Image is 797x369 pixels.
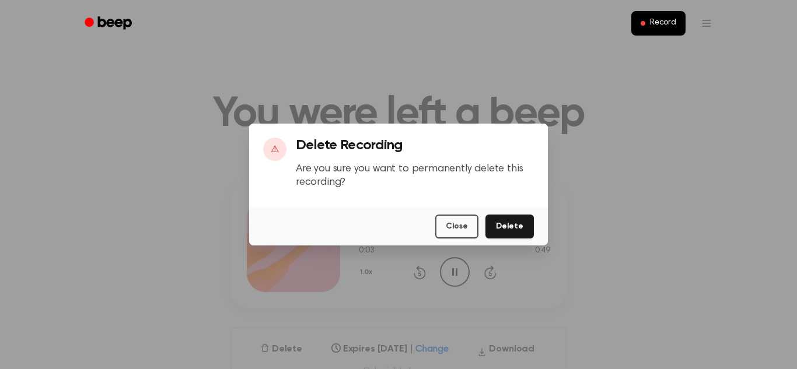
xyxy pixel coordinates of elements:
button: Open menu [693,9,721,37]
span: Record [650,18,676,29]
button: Record [631,11,686,36]
h3: Delete Recording [296,138,534,153]
div: ⚠ [263,138,286,161]
a: Beep [76,12,142,35]
button: Delete [485,215,534,238]
p: Are you sure you want to permanently delete this recording? [296,163,534,189]
button: Close [435,215,478,238]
